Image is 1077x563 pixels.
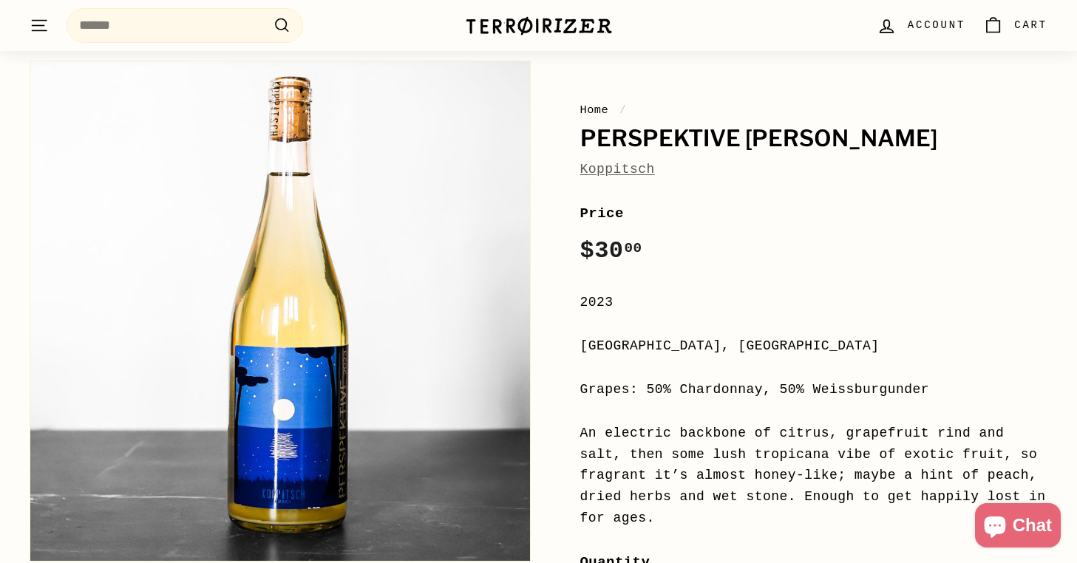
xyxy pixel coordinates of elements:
[974,4,1056,47] a: Cart
[580,126,1048,151] h1: Perspektive [PERSON_NAME]
[971,503,1065,551] inbox-online-store-chat: Shopify online store chat
[580,101,1048,119] nav: breadcrumbs
[624,240,642,256] sup: 00
[580,292,1048,313] div: 2023
[580,103,609,117] a: Home
[580,423,1048,529] div: An electric backbone of citrus, grapefruit rind and salt, then some lush tropicana vibe of exotic...
[580,379,1048,400] div: Grapes: 50% Chardonnay, 50% Weissburgunder
[908,17,965,33] span: Account
[1014,17,1047,33] span: Cart
[580,202,1048,225] label: Price
[580,335,1048,357] div: [GEOGRAPHIC_DATA], [GEOGRAPHIC_DATA]
[580,162,655,177] a: Koppitsch
[580,237,642,265] span: $30
[868,4,974,47] a: Account
[616,103,631,117] span: /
